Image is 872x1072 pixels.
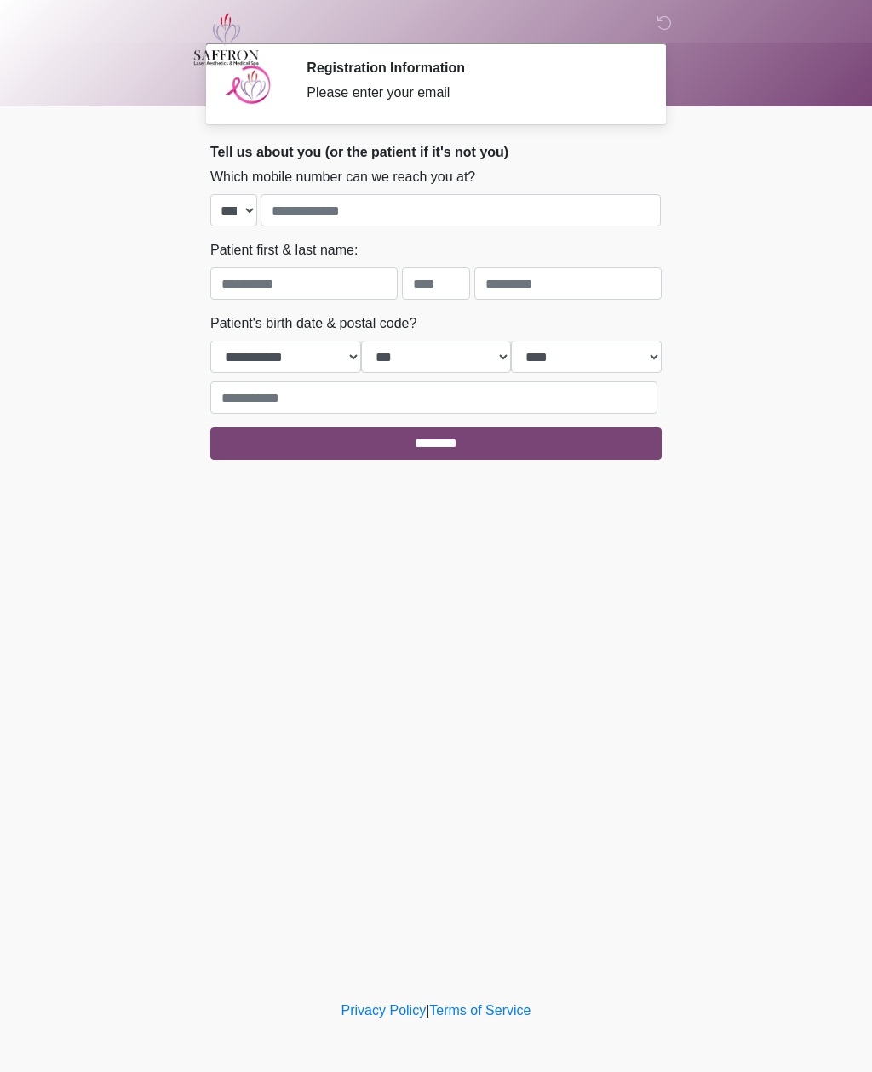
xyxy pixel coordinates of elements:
[429,1003,531,1018] a: Terms of Service
[426,1003,429,1018] a: |
[210,313,416,334] label: Patient's birth date & postal code?
[210,167,475,187] label: Which mobile number can we reach you at?
[341,1003,427,1018] a: Privacy Policy
[193,13,260,66] img: Saffron Laser Aesthetics and Medical Spa Logo
[210,144,662,160] h2: Tell us about you (or the patient if it's not you)
[210,240,358,261] label: Patient first & last name:
[307,83,636,103] div: Please enter your email
[223,60,274,111] img: Agent Avatar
